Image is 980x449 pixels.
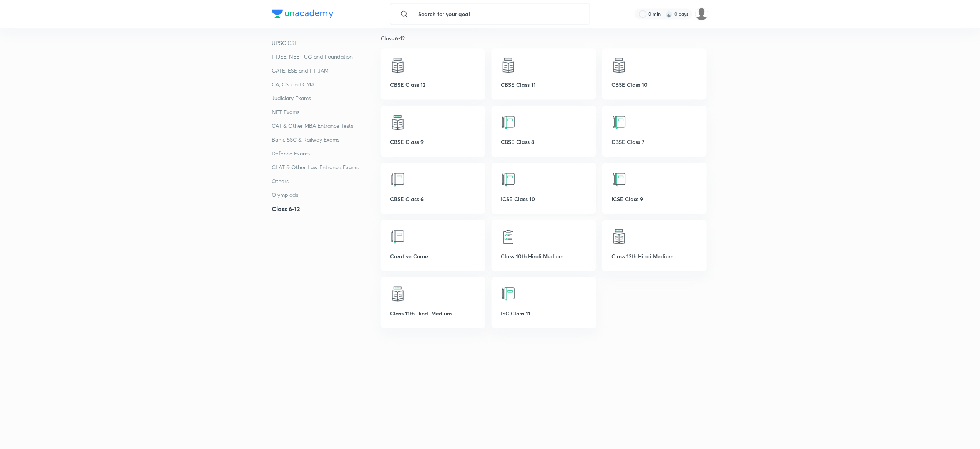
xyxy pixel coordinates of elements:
p: ISC Class 11 [501,309,587,317]
img: tab_keywords_by_traffic_grey.svg [76,45,83,51]
img: Class 11th Hindi Medium [390,286,405,302]
p: ICSE Class 10 [501,195,587,203]
a: Bank, SSC & Railway Exams [272,135,381,144]
p: CBSE Class 8 [501,138,587,146]
a: Defence Exams [272,149,381,158]
p: Class 12th Hindi Medium [611,252,698,260]
p: CBSE Class 6 [390,195,476,203]
div: Keywords by Traffic [85,45,130,50]
img: Class 10th Hindi Medium [501,229,516,244]
a: CA, CS, and CMA [272,80,381,89]
p: CBSE Class 9 [390,138,476,146]
img: Class 12th Hindi Medium [611,229,627,244]
img: tab_domain_overview_orange.svg [21,45,27,51]
img: logo_orange.svg [12,12,18,18]
div: v 4.0.25 [22,12,38,18]
p: Class 11th Hindi Medium [390,309,476,317]
a: GATE, ESE and IIT-JAM [272,66,381,75]
div: Domain: [DOMAIN_NAME] [20,20,85,26]
img: Company Logo [272,9,334,18]
div: Domain Overview [29,45,69,50]
img: CBSE Class 9 [390,115,405,130]
p: ICSE Class 9 [611,195,698,203]
p: Creative Corner [390,252,476,260]
a: CLAT & Other Law Entrance Exams [272,163,381,172]
img: CBSE Class 8 [501,115,516,130]
p: CBSE Class 12 [390,81,476,89]
p: Class 10th Hindi Medium [501,252,587,260]
img: ICSE Class 10 [501,172,516,187]
a: Others [272,177,381,186]
img: Creative Corner [390,229,405,244]
p: CBSE Class 11 [501,81,587,89]
a: Judiciary Exams [272,94,381,103]
img: ISC Class 11 [501,286,516,302]
a: Class 6-12 [272,204,381,213]
img: CBSE Class 7 [611,115,627,130]
p: CBSE Class 7 [611,138,698,146]
p: CBSE Class 10 [611,81,698,89]
img: Bijeeta [695,7,708,20]
img: ICSE Class 9 [611,172,627,187]
img: CBSE Class 11 [501,58,516,73]
img: website_grey.svg [12,20,18,26]
a: UPSC CSE [272,38,381,48]
img: CBSE Class 12 [390,58,405,73]
input: Search for your goal [412,3,583,24]
a: NET Exams [272,107,381,117]
a: Olympiads [272,190,381,200]
a: CAT & Other MBA Entrance Tests [272,121,381,130]
p: Class 6-12 [381,34,708,42]
img: CBSE Class 10 [611,58,627,73]
img: CBSE Class 6 [390,172,405,187]
a: IITJEE, NEET UG and Foundation [272,52,381,61]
